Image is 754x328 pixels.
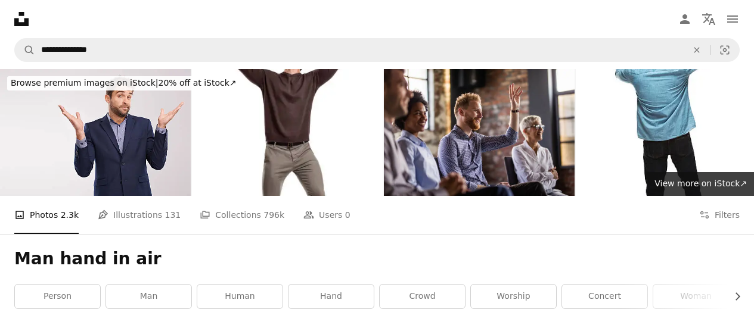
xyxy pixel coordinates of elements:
button: Language [697,7,721,31]
button: Clear [684,39,710,61]
a: human [197,285,283,308]
button: Search Unsplash [15,39,35,61]
a: Home — Unsplash [14,12,29,26]
a: concert [562,285,647,308]
a: View more on iStock↗ [647,172,754,196]
span: 20% off at iStock ↗ [11,78,237,88]
span: Browse premium images on iStock | [11,78,158,88]
button: Visual search [710,39,739,61]
span: 0 [345,208,350,221]
img: A bearded man in casual clothes attempts to hold something heavy from above on a white background. [192,69,383,196]
a: crowd [380,285,465,308]
h1: Man hand in air [14,248,740,270]
span: 131 [165,208,181,221]
a: worship [471,285,556,308]
form: Find visuals sitewide [14,38,740,62]
a: woman [653,285,739,308]
a: man [106,285,191,308]
a: Log in / Sign up [673,7,697,31]
span: 796k [263,208,284,221]
a: person [15,285,100,308]
button: Filters [699,196,740,234]
img: May I ask something? [384,69,575,196]
a: Illustrations 131 [98,196,181,234]
button: Menu [721,7,744,31]
button: scroll list to the right [727,285,740,308]
a: Collections 796k [200,196,284,234]
a: hand [288,285,374,308]
span: View more on iStock ↗ [654,179,747,188]
a: Users 0 [303,196,350,234]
